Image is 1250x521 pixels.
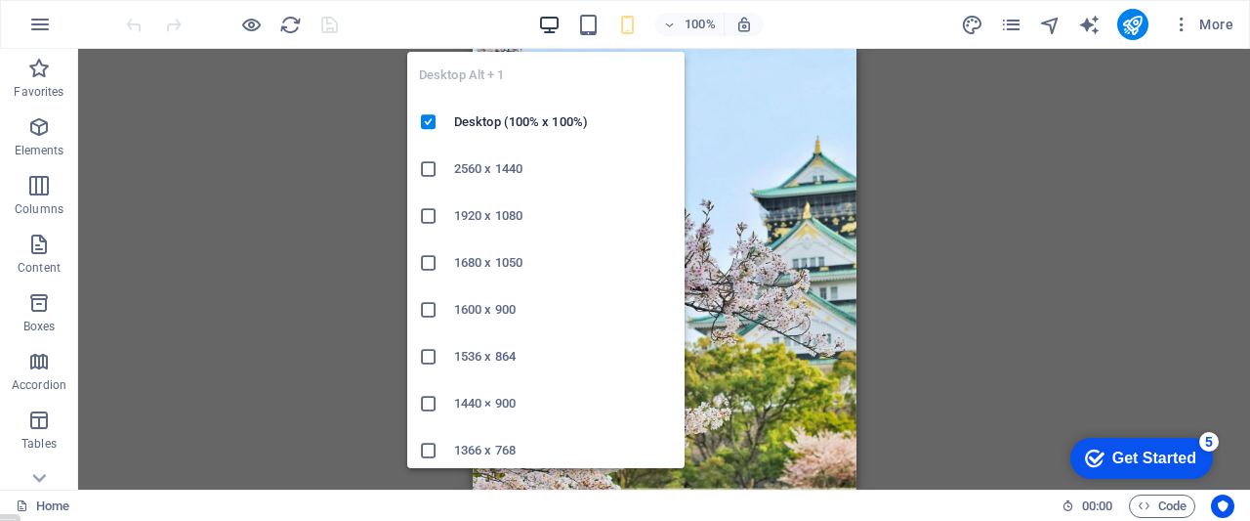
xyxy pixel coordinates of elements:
i: Navigator [1039,14,1062,36]
i: Pages (Ctrl+Alt+S) [1000,14,1022,36]
i: Reload page [279,14,302,36]
button: More [1164,9,1241,40]
button: text_generator [1078,13,1102,36]
h6: 1920 x 1080 [454,204,673,228]
h6: 1680 x 1050 [454,251,673,275]
span: 00 00 [1082,495,1112,518]
p: Columns [15,201,63,217]
button: pages [1000,13,1023,36]
h6: 1440 × 900 [454,392,673,415]
i: Publish [1121,14,1144,36]
button: publish [1117,9,1148,40]
h6: 1600 x 900 [454,298,673,322]
button: design [961,13,984,36]
span: More [1172,15,1233,34]
button: Click here to leave preview mode and continue editing [239,13,263,36]
i: AI Writer [1078,14,1101,36]
i: On resize automatically adjust zoom level to fit chosen device. [735,16,753,33]
a: Click to cancel selection. Double-click to open Pages [16,495,69,518]
p: Accordion [12,377,66,393]
p: Boxes [23,319,56,334]
span: Code [1138,495,1187,518]
button: Usercentrics [1211,495,1234,518]
p: Tables [21,436,57,452]
h6: Desktop (100% x 100%) [454,110,673,134]
p: Favorites [14,84,63,100]
button: Code [1129,495,1195,518]
button: 100% [655,13,725,36]
div: Get Started [53,22,137,39]
button: navigator [1039,13,1062,36]
h6: 100% [685,13,716,36]
p: Content [18,260,61,276]
p: Elements [15,143,64,158]
div: 5 [140,4,159,23]
h6: 2560 x 1440 [454,157,673,181]
h6: Session time [1062,495,1113,518]
span: : [1096,499,1099,513]
div: Get Started 5 items remaining, 0% complete [11,10,153,51]
button: reload [278,13,302,36]
i: Design (Ctrl+Alt+Y) [961,14,983,36]
h6: 1366 x 768 [454,439,673,462]
h6: 1536 x 864 [454,345,673,369]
